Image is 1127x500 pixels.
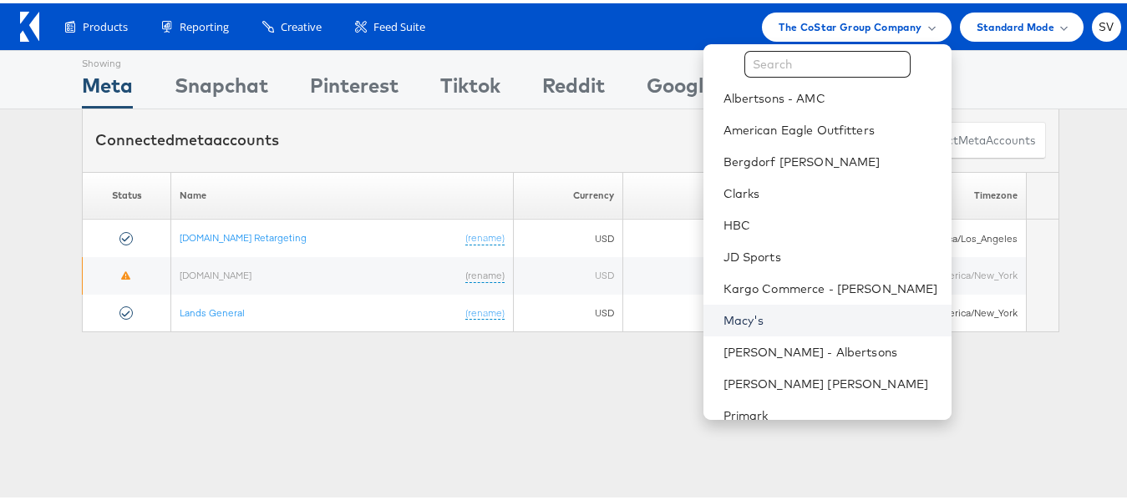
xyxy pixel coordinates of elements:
[723,119,938,135] a: American Eagle Outfitters
[977,15,1054,33] span: Standard Mode
[542,68,605,105] div: Reddit
[440,68,500,105] div: Tiktok
[647,68,714,105] div: Google
[622,291,814,329] td: 361709263954924
[175,127,213,146] span: meta
[744,48,911,74] input: Search
[83,16,128,32] span: Products
[180,303,245,316] a: Lands General
[514,216,623,254] td: USD
[723,214,938,230] a: HBC
[465,228,505,242] a: (rename)
[373,16,425,32] span: Feed Suite
[723,150,938,167] a: Bergdorf [PERSON_NAME]
[465,265,505,280] a: (rename)
[779,15,921,33] span: The CoStar Group Company
[514,291,623,329] td: USD
[1099,18,1114,29] span: SV
[281,16,322,32] span: Creative
[958,129,986,145] span: meta
[622,216,814,254] td: 10154279280445977
[723,245,938,262] a: JD Sports
[723,277,938,294] a: Kargo Commerce - [PERSON_NAME]
[175,68,268,105] div: Snapchat
[83,169,171,216] th: Status
[95,126,279,148] div: Connected accounts
[723,87,938,104] a: Albertsons - AMC
[82,48,133,68] div: Showing
[82,68,133,105] div: Meta
[514,169,623,216] th: Currency
[465,303,505,317] a: (rename)
[723,182,938,199] a: Clarks
[723,309,938,326] a: Macy's
[902,119,1046,156] button: ConnectmetaAccounts
[310,68,399,105] div: Pinterest
[622,169,814,216] th: ID
[723,404,938,421] a: Primark
[180,265,251,278] a: [DOMAIN_NAME]
[180,16,229,32] span: Reporting
[723,372,938,389] a: [PERSON_NAME] [PERSON_NAME]
[514,254,623,291] td: USD
[180,228,307,240] a: [DOMAIN_NAME] Retargeting
[723,341,938,357] a: [PERSON_NAME] - Albertsons
[171,169,514,216] th: Name
[622,254,814,291] td: 620101399253392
